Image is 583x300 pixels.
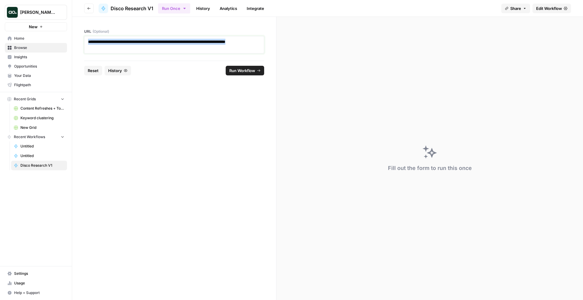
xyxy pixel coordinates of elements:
[14,36,64,41] span: Home
[14,134,45,140] span: Recent Workflows
[226,66,264,75] button: Run Workflow
[20,125,64,130] span: New Grid
[29,24,38,30] span: New
[5,43,67,53] a: Browse
[5,80,67,90] a: Flightpath
[14,73,64,78] span: Your Data
[5,52,67,62] a: Insights
[5,71,67,80] a: Your Data
[11,113,67,123] a: Keyword clustering
[5,132,67,141] button: Recent Workflows
[14,280,64,286] span: Usage
[20,163,64,168] span: Disco Research V1
[5,5,67,20] button: Workspace: Nick's Workspace
[11,161,67,170] a: Disco Research V1
[5,62,67,71] a: Opportunities
[216,4,241,13] a: Analytics
[536,5,562,11] span: Edit Workflow
[5,34,67,43] a: Home
[510,5,521,11] span: Share
[533,4,571,13] a: Edit Workflow
[99,4,153,13] a: Disco Research V1
[20,106,64,111] span: Content Refreshes + Topical Authority
[5,22,67,31] button: New
[11,151,67,161] a: Untitled
[105,66,131,75] button: History
[501,4,530,13] button: Share
[5,288,67,298] button: Help + Support
[20,115,64,121] span: Keyword clustering
[5,269,67,278] a: Settings
[20,153,64,159] span: Untitled
[7,7,18,18] img: Nick's Workspace Logo
[11,123,67,132] a: New Grid
[229,68,255,74] span: Run Workflow
[5,95,67,104] button: Recent Grids
[14,64,64,69] span: Opportunities
[14,96,36,102] span: Recent Grids
[14,45,64,50] span: Browse
[193,4,214,13] a: History
[108,68,122,74] span: History
[84,66,102,75] button: Reset
[93,29,109,34] span: (Optional)
[243,4,268,13] a: Integrate
[11,141,67,151] a: Untitled
[5,278,67,288] a: Usage
[20,144,64,149] span: Untitled
[14,54,64,60] span: Insights
[11,104,67,113] a: Content Refreshes + Topical Authority
[20,9,56,15] span: [PERSON_NAME]'s Workspace
[14,290,64,295] span: Help + Support
[111,5,153,12] span: Disco Research V1
[14,82,64,88] span: Flightpath
[388,164,472,172] div: Fill out the form to run this once
[84,29,264,34] label: URL
[14,271,64,276] span: Settings
[158,3,190,14] button: Run Once
[88,68,99,74] span: Reset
